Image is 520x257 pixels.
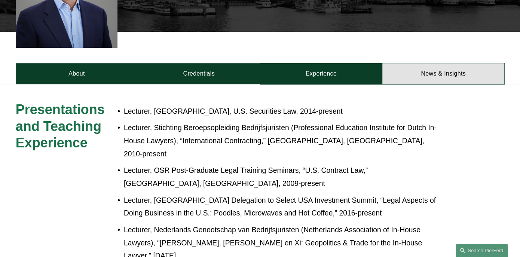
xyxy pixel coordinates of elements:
[260,63,382,84] a: Experience
[16,63,138,84] a: About
[124,122,443,160] p: Lecturer, Stichting Beroepsopleiding Bedrijfsjuristen (Professional Education Institute for Dutch...
[124,164,443,190] p: Lecturer, OSR Post-Graduate Legal Training Seminars, “U.S. Contract Law,” [GEOGRAPHIC_DATA], [GEO...
[124,194,443,220] p: Lecturer, [GEOGRAPHIC_DATA] Delegation to Select USA Investment Summit, “Legal Aspects of Doing B...
[16,102,108,150] span: Presentations and Teaching Experience
[382,63,505,84] a: News & Insights
[138,63,260,84] a: Credentials
[124,105,443,118] p: Lecturer, [GEOGRAPHIC_DATA], U.S. Securities Law, 2014-present
[456,244,508,257] a: Search this site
